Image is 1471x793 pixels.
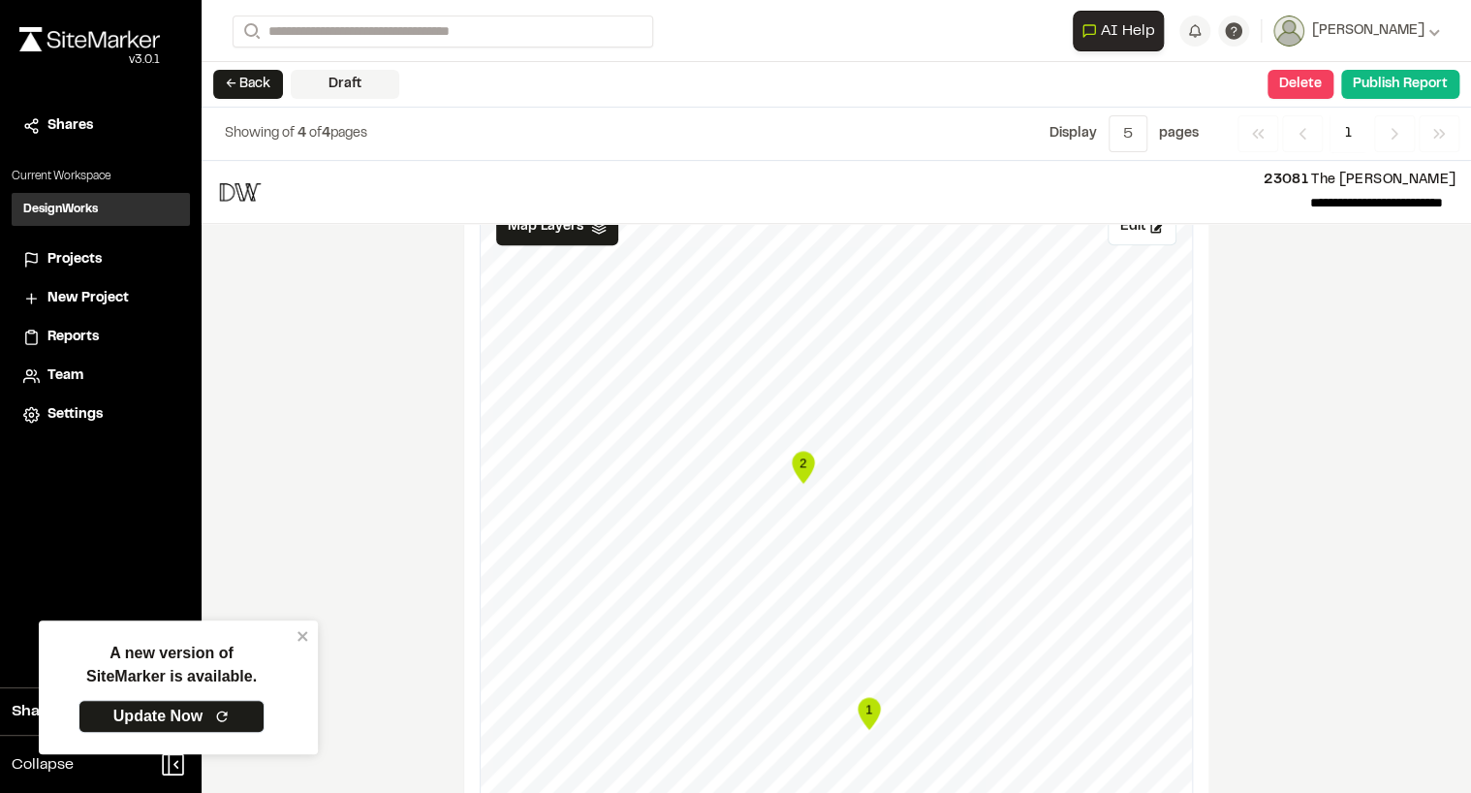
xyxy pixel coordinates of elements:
button: Delete [1268,70,1333,99]
a: Settings [23,404,178,426]
span: [PERSON_NAME] [1312,20,1424,42]
p: page s [1159,123,1199,144]
a: Shares [23,115,178,137]
div: Map marker [855,694,884,733]
div: Map marker [789,448,818,487]
span: 4 [297,128,306,140]
button: Search [233,16,267,48]
a: Update Now [78,700,265,733]
button: ← Back [213,70,283,99]
span: 4 [322,128,330,140]
img: User [1273,16,1304,47]
img: file [217,169,264,215]
a: Projects [23,249,178,270]
span: Showing of [225,128,297,140]
span: Settings [47,404,103,426]
text: 1 [865,702,872,716]
span: AI Help [1101,19,1155,43]
p: of pages [225,123,367,144]
p: Display [1049,123,1097,144]
button: close [297,628,310,644]
div: Draft [291,70,399,99]
p: Current Workspace [12,168,190,185]
text: 2 [799,456,806,470]
p: A new version of SiteMarker is available. [86,642,257,688]
span: Projects [47,249,102,270]
span: 23081 [1264,174,1308,186]
button: Open AI Assistant [1073,11,1164,51]
a: New Project [23,288,178,309]
span: Map Layers [508,216,583,238]
h3: DesignWorks [23,201,98,218]
a: Team [23,365,178,387]
span: Reports [47,327,99,348]
span: Shares [47,115,93,137]
div: Open AI Assistant [1073,11,1172,51]
span: 1 [1330,115,1366,152]
span: Share Workspace [12,700,141,723]
span: Collapse [12,753,74,777]
p: The [PERSON_NAME] [279,170,1455,191]
div: Oh geez...please don't... [19,51,160,69]
span: New Project [47,288,129,309]
nav: Navigation [1237,115,1459,152]
button: Publish Report [1341,70,1459,99]
button: 5 [1109,115,1147,152]
img: rebrand.png [19,27,160,51]
button: Edit [1108,208,1176,245]
button: [PERSON_NAME] [1273,16,1440,47]
span: Team [47,365,83,387]
a: Reports [23,327,178,348]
